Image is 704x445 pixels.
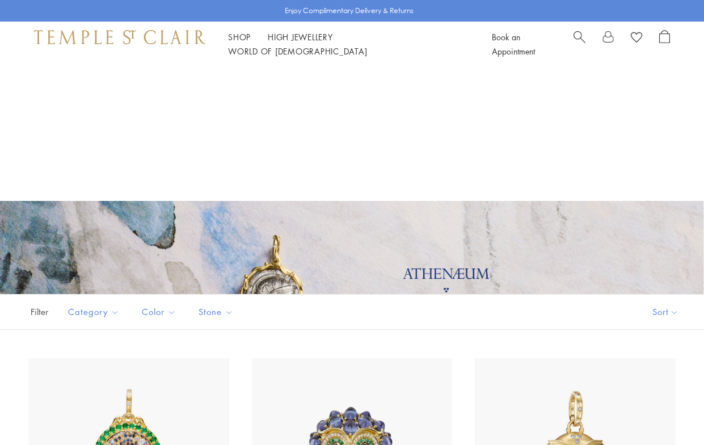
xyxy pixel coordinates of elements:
button: Category [60,299,128,325]
a: World of [DEMOGRAPHIC_DATA]World of [DEMOGRAPHIC_DATA] [228,45,367,57]
a: Open Shopping Bag [659,30,670,58]
button: Color [133,299,184,325]
iframe: Gorgias live chat messenger [647,392,693,434]
a: Search [574,30,585,58]
img: Temple St. Clair [34,30,205,44]
span: Stone [193,305,242,319]
span: Category [62,305,128,319]
a: View Wishlist [631,30,642,47]
a: ShopShop [228,31,251,43]
a: High JewelleryHigh Jewellery [268,31,333,43]
span: Color [136,305,184,319]
a: Book an Appointment [492,31,535,57]
button: Stone [190,299,242,325]
nav: Main navigation [228,30,466,58]
p: Enjoy Complimentary Delivery & Returns [285,5,414,16]
button: Show sort by [627,295,704,329]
